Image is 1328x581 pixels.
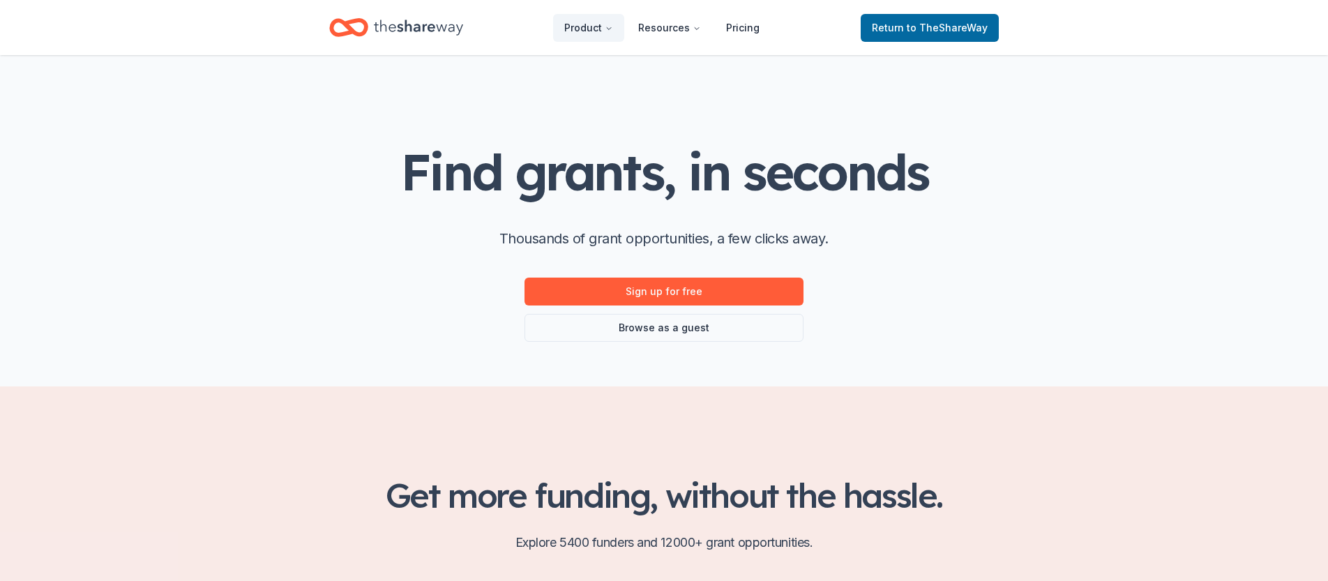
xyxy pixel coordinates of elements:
a: Browse as a guest [525,314,803,342]
h2: Get more funding, without the hassle. [329,476,999,515]
button: Product [553,14,624,42]
p: Explore 5400 funders and 12000+ grant opportunities. [329,531,999,554]
p: Thousands of grant opportunities, a few clicks away. [499,227,829,250]
a: Returnto TheShareWay [861,14,999,42]
a: Sign up for free [525,278,803,305]
h1: Find grants, in seconds [400,144,928,199]
a: Pricing [715,14,771,42]
span: to TheShareWay [907,22,988,33]
span: Return [872,20,988,36]
a: Home [329,11,463,44]
button: Resources [627,14,712,42]
nav: Main [553,11,771,44]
